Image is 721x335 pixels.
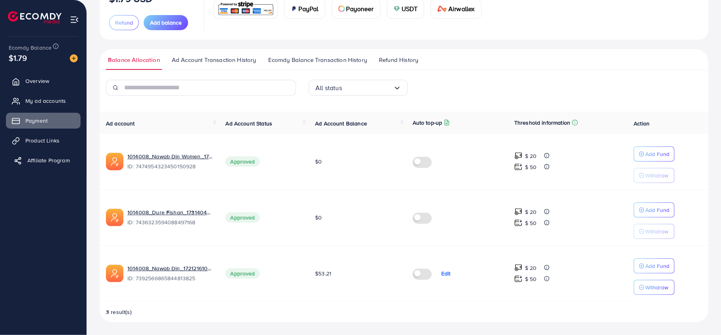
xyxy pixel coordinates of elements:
[150,19,182,27] span: Add balance
[225,119,272,127] span: Ad Account Status
[6,133,81,148] a: Product Links
[109,15,139,30] button: Refund
[6,93,81,109] a: My ad accounts
[379,56,418,64] span: Refund History
[6,73,81,89] a: Overview
[525,274,537,284] p: $ 50
[25,97,66,105] span: My ad accounts
[413,118,442,127] p: Auto top-up
[127,208,213,216] a: 1014008_Dure Fishan_1731404018103
[9,44,52,52] span: Ecomdy Balance
[634,119,650,127] span: Action
[634,258,675,273] button: Add Fund
[315,158,322,166] span: $0
[106,119,135,127] span: Ad account
[9,52,27,64] span: $1.79
[127,152,213,160] a: 1014008_Nawab Din Women_1740398439284
[315,214,322,221] span: $0
[634,224,675,239] button: Withdraw
[225,268,260,279] span: Approved
[106,209,123,226] img: ic-ads-acc.e4c84228.svg
[127,274,213,282] span: ID: 7392566865844813825
[525,162,537,172] p: $ 50
[6,113,81,129] a: Payment
[106,308,132,316] span: 3 result(s)
[634,168,675,183] button: Withdraw
[514,275,523,283] img: top-up amount
[8,11,62,23] img: logo
[115,19,133,27] span: Refund
[645,283,668,292] p: Withdraw
[441,269,451,278] p: Edit
[25,77,49,85] span: Overview
[291,6,297,12] img: card
[108,56,160,64] span: Balance Allocation
[127,152,213,171] div: <span class='underline'>1014008_Nawab Din Women_1740398439284</span></br>7474954323450150928
[106,153,123,170] img: ic-ads-acc.e4c84228.svg
[27,156,70,164] span: Affiliate Program
[437,6,447,12] img: card
[315,82,342,94] span: All status
[127,264,213,283] div: <span class='underline'>1014008_Nawab Din_1721216108221</span></br>7392566865844813825
[25,117,48,125] span: Payment
[525,207,537,217] p: $ 20
[144,15,188,30] button: Add balance
[309,80,408,96] div: Search for option
[127,208,213,227] div: <span class='underline'>1014008_Dure Fishan_1731404018103</span></br>7436323594088497168
[25,137,60,144] span: Product Links
[514,118,570,127] p: Threshold information
[70,54,78,62] img: image
[645,227,668,236] p: Withdraw
[645,149,669,159] p: Add Fund
[514,208,523,216] img: top-up amount
[70,15,79,24] img: menu
[634,280,675,295] button: Withdraw
[338,6,345,12] img: card
[6,152,81,168] a: Affiliate Program
[514,264,523,272] img: top-up amount
[402,4,418,13] span: USDT
[315,270,331,277] span: $53.21
[127,264,213,272] a: 1014008_Nawab Din_1721216108221
[315,119,367,127] span: Ad Account Balance
[106,265,123,282] img: ic-ads-acc.e4c84228.svg
[514,152,523,160] img: top-up amount
[127,162,213,170] span: ID: 7474954323450150928
[217,0,275,17] img: card
[525,263,537,273] p: $ 20
[645,205,669,215] p: Add Fund
[346,4,374,13] span: Payoneer
[525,151,537,161] p: $ 20
[127,218,213,226] span: ID: 7436323594088497168
[225,156,260,167] span: Approved
[514,163,523,171] img: top-up amount
[172,56,256,64] span: Ad Account Transaction History
[645,261,669,271] p: Add Fund
[645,171,668,180] p: Withdraw
[268,56,367,64] span: Ecomdy Balance Transaction History
[634,202,675,218] button: Add Fund
[634,146,675,162] button: Add Fund
[448,4,475,13] span: Airwallex
[225,212,260,223] span: Approved
[525,218,537,228] p: $ 50
[514,219,523,227] img: top-up amount
[394,6,400,12] img: card
[342,82,393,94] input: Search for option
[687,299,715,329] iframe: Chat
[299,4,319,13] span: PayPal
